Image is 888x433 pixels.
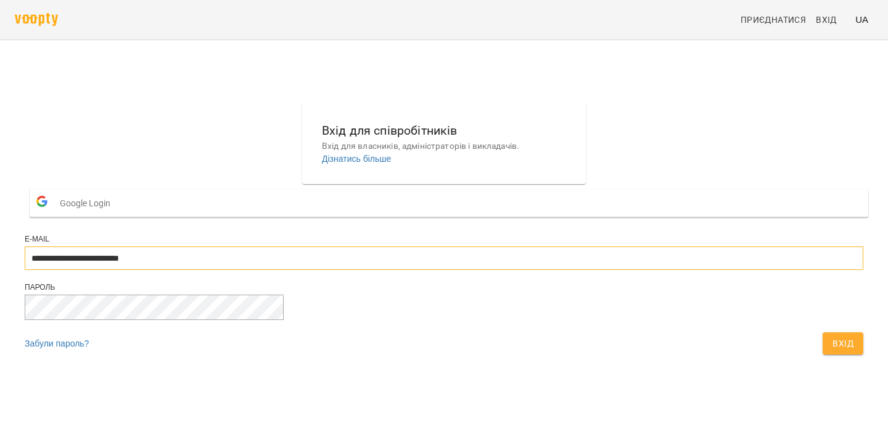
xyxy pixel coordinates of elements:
[322,140,566,153] p: Вхід для власників, адміністраторів і викладачів.
[25,338,89,348] a: Забули пароль?
[25,282,863,293] div: Пароль
[823,332,863,355] button: Вхід
[741,12,806,27] span: Приєднатися
[832,336,853,351] span: Вхід
[312,111,576,175] button: Вхід для співробітниківВхід для власників, адміністраторів і викладачів.Дізнатись більше
[322,121,566,140] h6: Вхід для співробітників
[60,191,117,216] span: Google Login
[25,234,863,245] div: E-mail
[811,9,850,31] a: Вхід
[15,13,58,26] img: voopty.png
[816,12,837,27] span: Вхід
[855,13,868,26] span: UA
[736,9,811,31] a: Приєднатися
[30,189,868,217] button: Google Login
[322,154,391,164] a: Дізнатись більше
[850,8,873,31] button: UA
